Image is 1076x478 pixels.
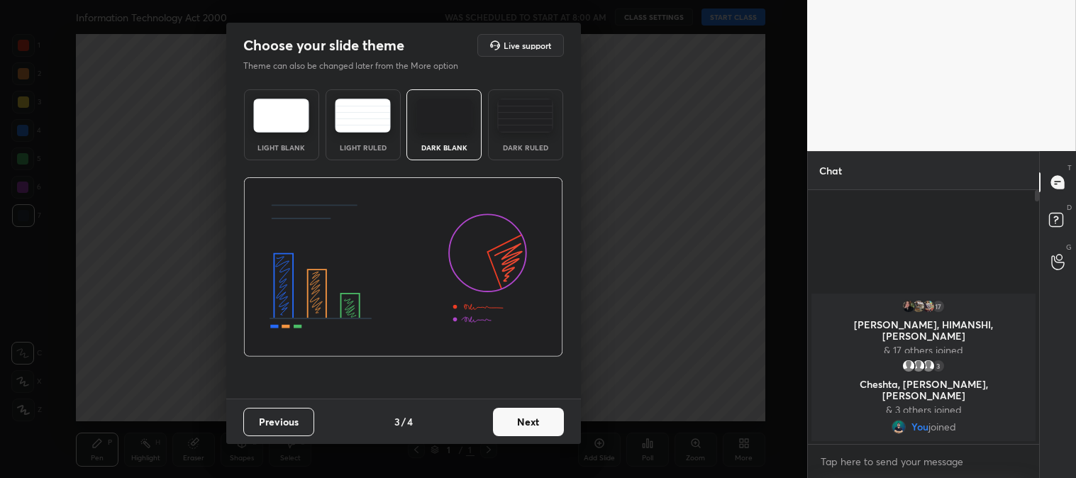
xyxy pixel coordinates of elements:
img: default.png [921,359,936,373]
p: [PERSON_NAME], HIMANSHI, [PERSON_NAME] [820,319,1027,342]
p: T [1067,162,1072,173]
p: D [1067,202,1072,213]
img: 3d48b2e1061f4697bfa1d74733804c27.jpg [921,299,936,313]
img: 6dbef93320df4613bd34466e231d4145.jpg [891,420,905,434]
img: default.png [911,359,926,373]
div: 3 [931,359,945,373]
img: e81c5765999648a48a53c6fa935f8d11.jpg [911,299,926,313]
p: Cheshta, [PERSON_NAME], [PERSON_NAME] [820,379,1027,401]
h4: 3 [394,414,400,429]
img: darkTheme.f0cc69e5.svg [416,99,472,133]
h4: / [401,414,406,429]
p: & 3 others joined [820,404,1027,416]
p: G [1066,242,1072,252]
div: Dark Blank [416,144,472,151]
img: darkRuledTheme.de295e13.svg [497,99,553,133]
img: lightTheme.e5ed3b09.svg [253,99,309,133]
button: Next [493,408,564,436]
div: Light Blank [253,144,310,151]
div: Light Ruled [335,144,392,151]
h5: Live support [504,41,551,50]
div: Dark Ruled [497,144,554,151]
span: You [911,421,928,433]
button: Previous [243,408,314,436]
div: 17 [931,299,945,313]
h2: Choose your slide theme [243,36,404,55]
p: Theme can also be changed later from the More option [243,60,473,72]
img: lightRuledTheme.5fabf969.svg [335,99,391,133]
p: & 17 others joined [820,345,1027,356]
span: joined [928,421,955,433]
img: 2e972bb6784346fbb5b0f346d15f8e14.jpg [902,299,916,313]
h4: 4 [407,414,413,429]
p: Chat [808,152,853,189]
div: grid [808,291,1039,444]
img: default.png [902,359,916,373]
img: darkThemeBanner.d06ce4a2.svg [243,177,563,357]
